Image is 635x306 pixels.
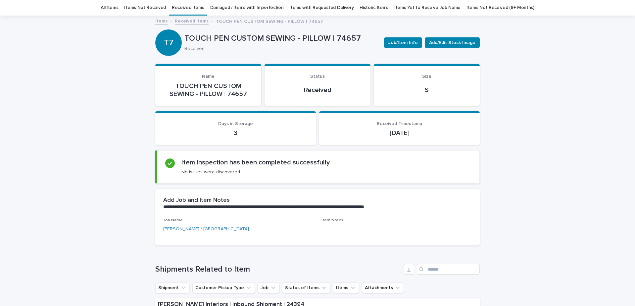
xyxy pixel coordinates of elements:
[163,129,308,137] p: 3
[282,283,330,293] button: Status of Items
[417,264,480,275] input: Search
[384,37,422,48] button: Job/Item Info
[362,283,404,293] button: Attachments
[333,283,359,293] button: Items
[377,121,422,126] span: Received Timestamp
[184,34,379,43] p: TOUCH PEN CUSTOM SEWING - PILLOW | 74657
[155,283,190,293] button: Shipment
[216,17,323,24] p: TOUCH PEN CUSTOM SEWING - PILLOW | 74657
[425,37,480,48] button: Add/Edit Stock Image
[163,226,249,233] a: [PERSON_NAME] / [GEOGRAPHIC_DATA]
[202,74,215,79] span: Name
[327,129,472,137] p: [DATE]
[272,86,363,94] p: Received
[310,74,325,79] span: Status
[155,11,182,47] div: T7
[388,39,418,46] span: Job/Item Info
[155,265,401,274] h1: Shipments Related to Item
[422,74,431,79] span: Size
[218,121,253,126] span: Days in Storage
[429,39,475,46] span: Add/Edit Stock Image
[155,17,168,24] a: Items
[163,197,230,204] h2: Add Job and Item Notes
[321,218,343,222] span: Item Notes
[192,283,255,293] button: Customer Pickup Type
[181,169,240,175] p: No issues were discovered
[382,86,472,94] p: S
[181,158,330,166] h2: Item Inspection has been completed successfully
[258,283,279,293] button: Job
[184,46,376,52] p: Received
[163,218,183,222] span: Job Name
[321,226,472,233] p: -
[175,17,209,24] a: Received Items
[163,82,253,98] p: TOUCH PEN CUSTOM SEWING - PILLOW | 74657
